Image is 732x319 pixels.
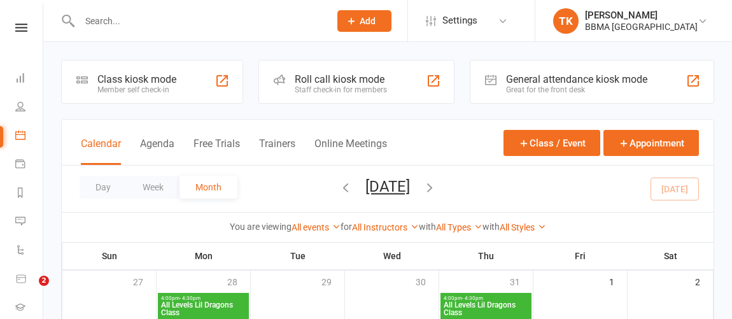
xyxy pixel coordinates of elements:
button: Trainers [259,138,295,165]
button: Add [337,10,391,32]
button: Month [179,176,237,199]
span: 4:00pm [443,295,529,301]
div: TK [553,8,579,34]
a: All events [292,222,341,232]
th: Wed [345,243,439,269]
div: Great for the front desk [506,85,647,94]
button: Class / Event [503,130,600,156]
th: Tue [251,243,345,269]
button: [DATE] [365,178,410,195]
strong: with [482,222,500,232]
button: Day [80,176,127,199]
a: Dashboard [15,65,44,94]
a: Payments [15,151,44,180]
span: - 4:30pm [179,295,201,301]
div: 1 [609,271,627,292]
div: 31 [510,271,533,292]
span: Add [360,16,376,26]
div: General attendance kiosk mode [506,73,647,85]
span: 2 [39,276,49,286]
a: Product Sales [15,266,44,294]
th: Mon [157,243,251,269]
div: 27 [133,271,156,292]
div: [PERSON_NAME] [585,10,698,21]
span: - 4:30pm [462,295,483,301]
div: Class kiosk mode [97,73,176,85]
button: Online Meetings [314,138,387,165]
a: All Styles [500,222,546,232]
th: Sun [62,243,157,269]
button: Free Trials [194,138,240,165]
a: All Types [436,222,482,232]
div: Staff check-in for members [295,85,387,94]
span: 4:00pm [160,295,246,301]
div: 28 [227,271,250,292]
div: BBMA [GEOGRAPHIC_DATA] [585,21,698,32]
div: 2 [695,271,713,292]
div: 30 [416,271,439,292]
strong: for [341,222,352,232]
iframe: Intercom live chat [13,276,43,306]
span: All Levels Lil Dragons Class [443,301,529,316]
strong: You are viewing [230,222,292,232]
div: Roll call kiosk mode [295,73,387,85]
button: Calendar [81,138,121,165]
strong: with [419,222,436,232]
div: Member self check-in [97,85,176,94]
th: Thu [439,243,533,269]
button: Agenda [140,138,174,165]
a: Reports [15,180,44,208]
div: 29 [321,271,344,292]
span: Settings [442,6,477,35]
th: Fri [533,243,628,269]
a: People [15,94,44,122]
a: All Instructors [352,222,419,232]
th: Sat [628,243,714,269]
a: Calendar [15,122,44,151]
span: All Levels Lil Dragons Class [160,301,246,316]
button: Week [127,176,179,199]
input: Search... [76,12,321,30]
button: Appointment [603,130,699,156]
